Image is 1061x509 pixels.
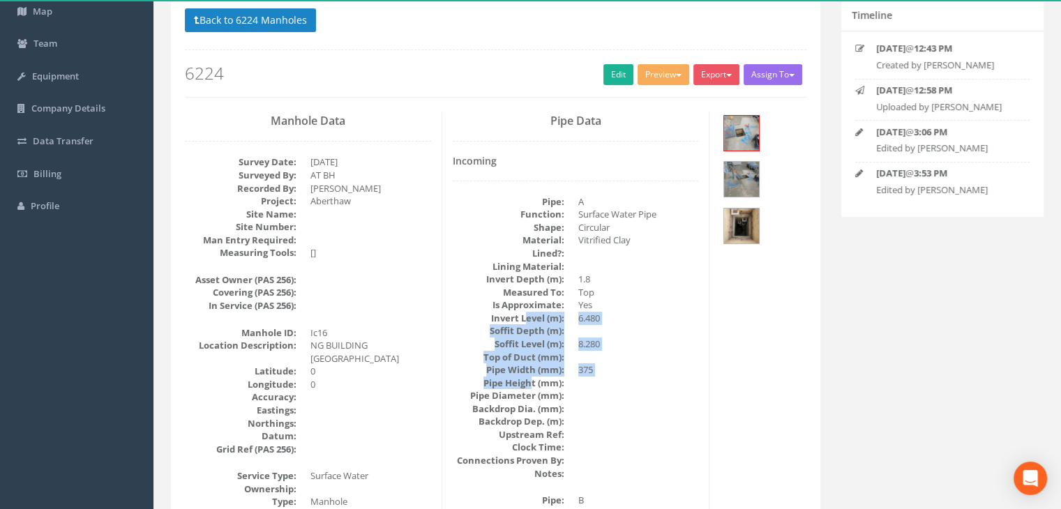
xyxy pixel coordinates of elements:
[453,337,564,351] dt: Soffit Level (m):
[578,221,699,234] dd: Circular
[453,208,564,221] dt: Function:
[578,286,699,299] dd: Top
[453,273,564,286] dt: Invert Depth (m):
[185,246,296,259] dt: Measuring Tools:
[453,312,564,325] dt: Invert Level (m):
[453,298,564,312] dt: Is Approximate:
[453,428,564,441] dt: Upstream Ref:
[453,467,564,480] dt: Notes:
[185,182,296,195] dt: Recorded By:
[185,404,296,417] dt: Eastings:
[876,84,1018,97] p: @
[693,64,739,85] button: Export
[185,208,296,221] dt: Site Name:
[876,42,905,54] strong: [DATE]
[453,441,564,454] dt: Clock Time:
[638,64,689,85] button: Preview
[876,59,1018,72] p: Created by [PERSON_NAME]
[453,389,564,402] dt: Pipe Diameter (mm):
[453,260,564,273] dt: Lining Material:
[185,64,806,82] h2: 6224
[310,495,431,508] dd: Manhole
[185,495,296,508] dt: Type:
[185,273,296,287] dt: Asset Owner (PAS 256):
[310,155,431,169] dd: [DATE]
[310,246,431,259] dd: []
[876,142,1018,155] p: Edited by [PERSON_NAME]
[185,8,316,32] button: Back to 6224 Manholes
[310,195,431,208] dd: Aberthaw
[185,169,296,182] dt: Surveyed By:
[185,326,296,340] dt: Manhole ID:
[31,199,59,212] span: Profile
[453,454,564,467] dt: Connections Proven By:
[185,390,296,404] dt: Accuracy:
[453,247,564,260] dt: Lined?:
[578,337,699,351] dd: 8.280
[876,100,1018,114] p: Uploaded by [PERSON_NAME]
[453,195,564,208] dt: Pipe:
[578,234,699,247] dd: Vitrified Clay
[453,494,564,507] dt: Pipe:
[453,351,564,364] dt: Top of Duct (mm):
[310,378,431,391] dd: 0
[578,298,699,312] dd: Yes
[453,234,564,247] dt: Material:
[185,220,296,234] dt: Site Number:
[724,208,759,243] img: ded721aa-5118-a65d-d69d-d8d66f029ba5_da79db0c-2ca3-a9df-2014-a4c3d5c903c7_thumb.jpg
[33,167,61,180] span: Billing
[33,135,93,147] span: Data Transfer
[578,312,699,325] dd: 6.480
[33,5,52,17] span: Map
[453,324,564,337] dt: Soffit Depth (m):
[724,116,759,151] img: ded721aa-5118-a65d-d69d-d8d66f029ba5_ca59c487-4e3f-134d-7fb5-b51683ac29cf_thumb.jpg
[185,195,296,208] dt: Project:
[310,169,431,182] dd: AT BH
[876,183,1018,197] p: Edited by [PERSON_NAME]
[453,155,699,166] h4: Incoming
[453,377,564,390] dt: Pipe Height (mm):
[876,167,1018,180] p: @
[185,365,296,378] dt: Latitude:
[453,221,564,234] dt: Shape:
[185,417,296,430] dt: Northings:
[876,84,905,96] strong: [DATE]
[876,126,905,138] strong: [DATE]
[185,483,296,496] dt: Ownership:
[914,167,947,179] strong: 3:53 PM
[185,339,296,352] dt: Location Description:
[852,10,892,20] h5: Timeline
[185,430,296,443] dt: Datum:
[310,182,431,195] dd: [PERSON_NAME]
[578,494,699,507] dd: B
[876,42,1018,55] p: @
[310,326,431,340] dd: Ic16
[453,363,564,377] dt: Pipe Width (mm):
[185,299,296,312] dt: In Service (PAS 256):
[453,402,564,416] dt: Backdrop Dia. (mm):
[578,195,699,208] dd: A
[453,115,699,128] h3: Pipe Data
[185,286,296,299] dt: Covering (PAS 256):
[914,126,947,138] strong: 3:06 PM
[185,443,296,456] dt: Grid Ref (PAS 256):
[744,64,802,85] button: Assign To
[876,167,905,179] strong: [DATE]
[1014,462,1047,495] div: Open Intercom Messenger
[914,84,952,96] strong: 12:58 PM
[603,64,633,85] a: Edit
[876,126,1018,139] p: @
[31,102,105,114] span: Company Details
[310,365,431,378] dd: 0
[185,469,296,483] dt: Service Type:
[578,363,699,377] dd: 375
[185,234,296,247] dt: Man Entry Required:
[185,155,296,169] dt: Survey Date:
[724,162,759,197] img: ded721aa-5118-a65d-d69d-d8d66f029ba5_6bbfd359-f112-d582-f79b-ac4b1151e3a5_thumb.jpg
[914,42,952,54] strong: 12:43 PM
[578,208,699,221] dd: Surface Water Pipe
[185,378,296,391] dt: Longitude:
[310,339,431,365] dd: NG BUILDING [GEOGRAPHIC_DATA]
[310,469,431,483] dd: Surface Water
[453,286,564,299] dt: Measured To:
